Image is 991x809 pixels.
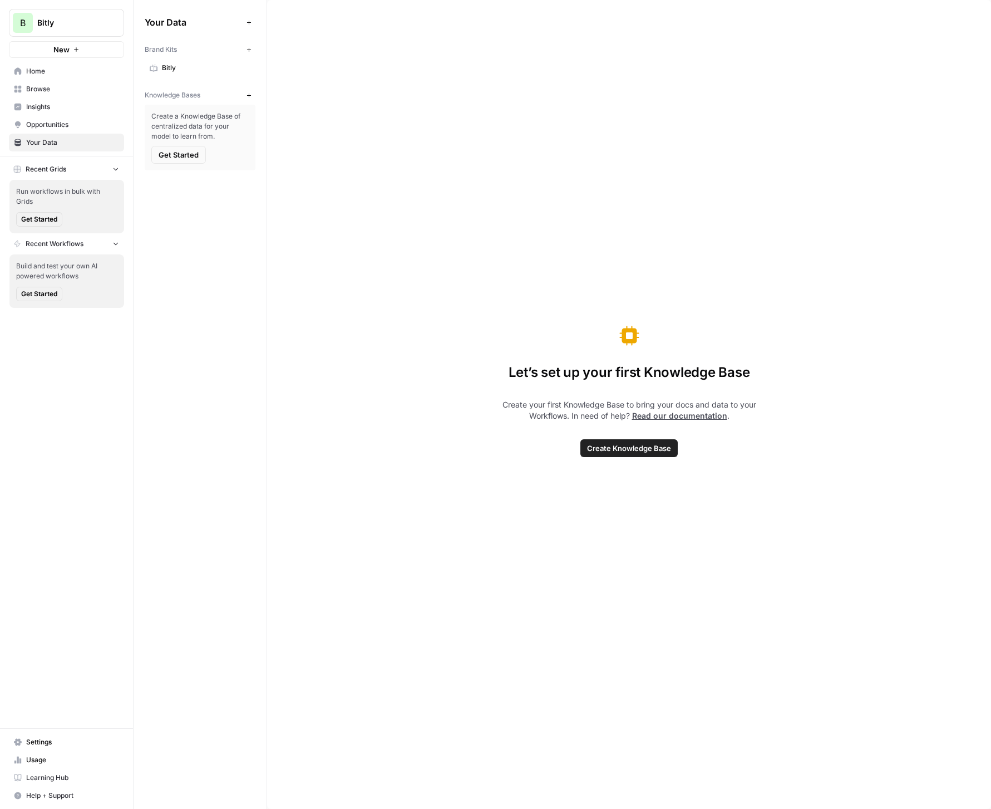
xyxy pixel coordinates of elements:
a: Home [9,62,124,80]
span: Home [26,66,119,76]
a: Insights [9,98,124,116]
span: Browse [26,84,119,94]
button: Recent Workflows [9,236,124,252]
span: Usage [26,755,119,765]
a: Read our documentation [632,411,727,420]
span: Run workflows in bulk with Grids [16,187,117,207]
span: New [53,44,70,55]
span: Let’s set up your first Knowledge Base [509,364,750,381]
button: Workspace: Bitly [9,9,124,37]
span: Settings [26,737,119,747]
a: Settings [9,733,124,751]
a: Browse [9,80,124,98]
span: Get Started [21,289,57,299]
span: Recent Workflows [26,239,83,249]
span: Your Data [145,16,242,29]
span: Bitly [37,17,105,28]
a: Bitly [145,59,255,77]
a: Your Data [9,134,124,151]
button: Help + Support [9,787,124,805]
span: Learning Hub [26,773,119,783]
span: Create Knowledge Base [587,443,671,454]
span: Get Started [159,149,199,160]
span: Opportunities [26,120,119,130]
a: Usage [9,751,124,769]
span: Your Data [26,138,119,148]
button: New [9,41,124,58]
span: B [20,16,26,30]
span: Get Started [21,214,57,224]
button: Create Knowledge Base [580,439,678,457]
span: Bitly [162,63,250,73]
span: Insights [26,102,119,112]
span: Knowledge Bases [145,90,200,100]
a: Learning Hub [9,769,124,787]
button: Get Started [151,146,206,164]
button: Get Started [16,212,62,227]
span: Help + Support [26,791,119,801]
span: Create a Knowledge Base of centralized data for your model to learn from. [151,111,249,141]
button: Recent Grids [9,161,124,178]
button: Get Started [16,287,62,301]
span: Build and test your own AI powered workflows [16,261,117,281]
span: Recent Grids [26,164,66,174]
span: Create your first Knowledge Base to bring your docs and data to your Workflows. In need of help? . [487,399,772,421]
span: Brand Kits [145,45,177,55]
a: Opportunities [9,116,124,134]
